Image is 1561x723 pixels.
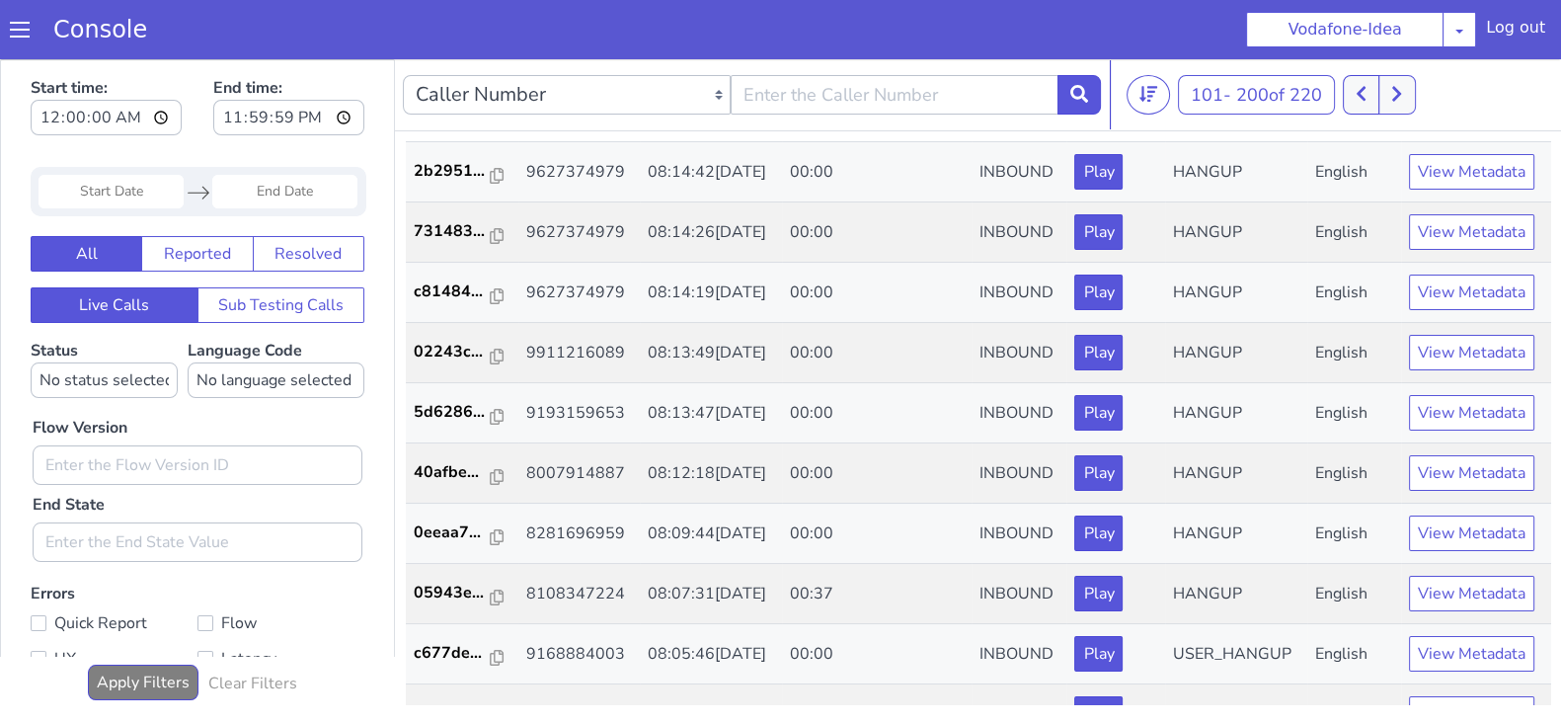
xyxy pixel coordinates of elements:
p: 2b2951... [414,100,491,123]
button: Live Calls [31,228,198,264]
input: Start time: [31,40,182,76]
h6: Clear Filters [208,615,297,634]
td: 08:13:49[DATE] [640,264,782,324]
td: 8108347224 [518,505,640,565]
td: English [1307,324,1401,384]
td: 08:04:48[DATE] [640,625,782,685]
td: INBOUND [972,444,1066,505]
td: HANGUP [1165,264,1307,324]
button: Play [1074,517,1123,552]
button: Play [1074,215,1123,251]
p: 32066c... [414,642,491,666]
button: View Metadata [1409,336,1534,371]
td: 9627374979 [518,143,640,203]
button: Play [1074,336,1123,371]
td: 08:09:44[DATE] [640,444,782,505]
td: 08:13:47[DATE] [640,324,782,384]
td: 00:00 [782,324,973,384]
td: English [1307,264,1401,324]
td: INBOUND [972,203,1066,264]
a: 731483... [414,160,510,184]
td: 00:00 [782,83,973,143]
button: Play [1074,577,1123,612]
td: 8281696959 [518,444,640,505]
label: End State [33,434,105,457]
input: Enter the End State Value [33,463,362,503]
input: Start Date [39,116,184,149]
input: Enter the Flow Version ID [33,386,362,426]
td: HANGUP [1165,203,1307,264]
div: Log out [1486,16,1545,47]
button: Play [1074,396,1123,432]
label: Quick Report [31,550,197,578]
td: 00:00 [782,143,973,203]
td: 08:12:18[DATE] [640,384,782,444]
button: View Metadata [1409,155,1534,191]
td: HANGUP [1165,324,1307,384]
td: HANGUP [1165,444,1307,505]
a: 02243c... [414,281,510,304]
td: 9193159653 [518,324,640,384]
input: End Date [212,116,357,149]
td: 00:00 [782,384,973,444]
label: Flow Version [33,357,127,380]
button: View Metadata [1409,396,1534,432]
td: HANGUP [1165,83,1307,143]
a: Console [30,16,171,43]
td: English [1307,505,1401,565]
td: 08:05:46[DATE] [640,565,782,625]
button: View Metadata [1409,215,1534,251]
button: View Metadata [1409,276,1534,311]
td: English [1307,203,1401,264]
a: 0eeaa7... [414,461,510,485]
p: 731483... [414,160,491,184]
td: 00:00 [782,444,973,505]
td: English [1307,384,1401,444]
a: 40afbe... [414,401,510,425]
td: INBOUND [972,143,1066,203]
button: All [31,177,142,212]
td: USER_HANGUP [1165,625,1307,685]
button: Reported [141,177,253,212]
a: 32066c... [414,642,510,666]
td: INBOUND [972,384,1066,444]
td: 8007914887 [518,384,640,444]
td: 00:00 [782,565,973,625]
td: INBOUND [972,83,1066,143]
a: 5d6286... [414,341,510,364]
button: View Metadata [1409,95,1534,130]
button: View Metadata [1409,517,1534,552]
select: Status [31,303,178,339]
span: 200 of 220 [1236,24,1322,47]
p: 40afbe... [414,401,491,425]
button: Play [1074,456,1123,492]
td: 08:14:42[DATE] [640,83,782,143]
td: 9538855677 [518,625,640,685]
td: English [1307,625,1401,685]
td: INBOUND [972,264,1066,324]
a: 2b2951... [414,100,510,123]
td: USER_HANGUP [1165,565,1307,625]
td: HANGUP [1165,384,1307,444]
td: HANGUP [1165,505,1307,565]
button: Play [1074,95,1123,130]
a: c81484... [414,220,510,244]
td: 08:14:19[DATE] [640,203,782,264]
td: 9627374979 [518,203,640,264]
td: English [1307,83,1401,143]
button: Play [1074,276,1123,311]
button: 101- 200of 220 [1178,16,1335,55]
p: 05943e... [414,522,491,545]
p: c677de... [414,582,491,605]
label: End time: [213,11,364,82]
select: Language Code [188,303,364,339]
input: End time: [213,40,364,76]
button: Vodafone-Idea [1246,12,1444,47]
td: 9627374979 [518,83,640,143]
td: INBOUND [972,625,1066,685]
td: HANGUP [1165,143,1307,203]
label: Start time: [31,11,182,82]
td: INBOUND [972,565,1066,625]
button: Sub Testing Calls [197,228,365,264]
label: UX [31,586,197,613]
